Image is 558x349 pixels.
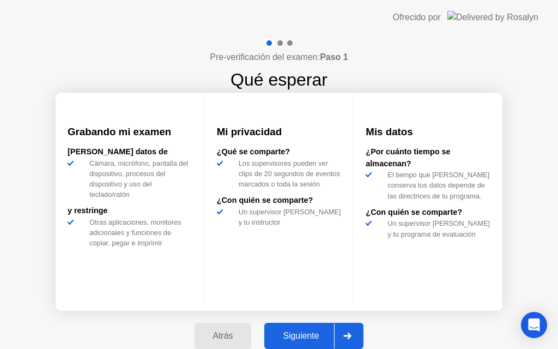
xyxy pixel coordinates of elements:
div: Atrás [198,331,248,341]
div: Los supervisores pueden ver clips de 20 segundos de eventos marcados o toda la sesión [234,158,342,190]
div: Otras aplicaciones, monitores adicionales y funciones de copiar, pegar e imprimir [85,217,192,249]
div: Open Intercom Messenger [521,312,547,338]
button: Atrás [195,323,252,349]
div: Siguiente [268,331,334,341]
div: ¿Qué se comparte? [217,146,342,158]
div: ¿Con quién se comparte? [217,195,342,207]
div: El tiempo que [PERSON_NAME] conserva tus datos depende de las directrices de tu programa. [383,170,490,201]
button: Siguiente [264,323,363,349]
div: Cámara, micrófono, pantalla del dispositivo, procesos del dispositivo y uso del teclado/ratón [85,158,192,200]
div: ¿Con quién se comparte? [366,207,490,219]
div: [PERSON_NAME] datos de [68,146,192,158]
h3: Mis datos [366,124,490,140]
h4: Pre-verificación del examen: [210,51,348,64]
b: Paso 1 [320,52,348,62]
h3: Grabando mi examen [68,124,192,140]
img: Delivered by Rosalyn [447,11,538,23]
h1: Qué esperar [231,67,327,93]
div: Un supervisor [PERSON_NAME] y tu instructor [234,207,342,227]
div: ¿Por cuánto tiempo se almacenan? [366,146,490,170]
div: Ofrecido por [393,11,441,24]
h3: Mi privacidad [217,124,342,140]
div: Un supervisor [PERSON_NAME] y tu programa de evaluación [383,218,490,239]
div: y restringe [68,205,192,217]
